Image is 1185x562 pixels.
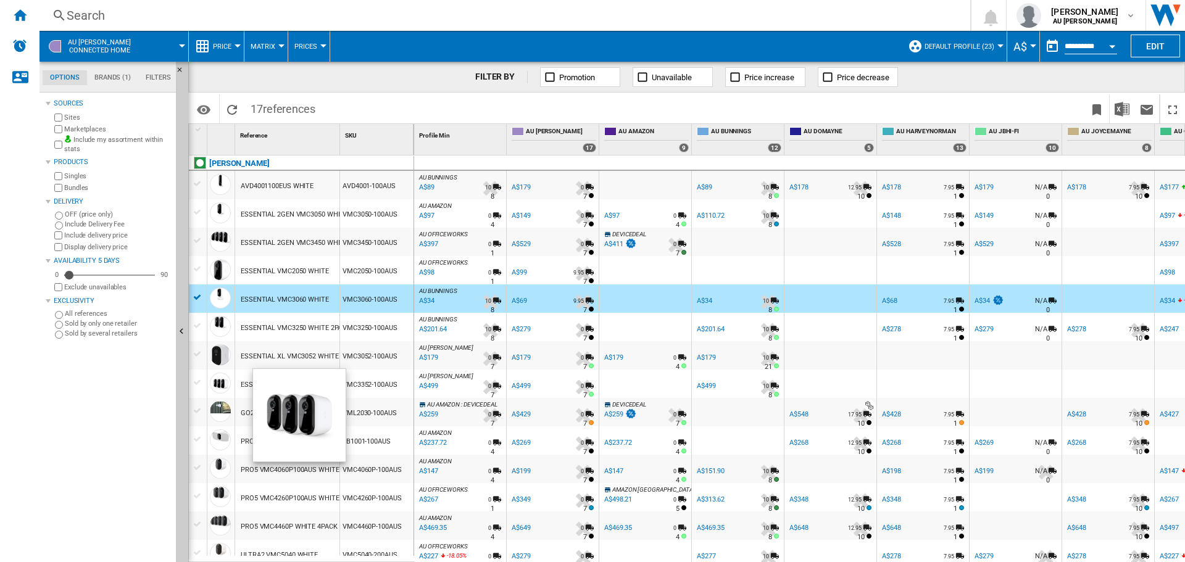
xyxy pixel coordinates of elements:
[604,240,623,248] div: A$411
[602,522,632,534] div: A$469.35
[55,321,63,329] input: Sold by only one retailer
[238,124,339,143] div: Sort None
[510,323,531,336] div: A$279
[925,43,994,51] span: Default profile (23)
[880,295,897,307] div: A$68
[65,319,171,328] label: Sold by only one retailer
[220,94,244,123] button: Reload
[54,172,62,180] input: Singles
[253,369,346,461] img: b08ccc6c1d9744349a9beb682119a525
[789,439,809,447] div: A$268
[1160,268,1175,276] div: A$98
[209,156,270,171] div: Click to filter on that brand
[695,522,725,534] div: A$469.35
[695,494,725,506] div: A$313.62
[697,353,716,362] div: A$179
[992,295,1004,305] img: promotionV3.png
[695,210,725,222] div: A$110.72
[625,408,637,419] img: promotionV3.png
[43,70,87,85] md-tab-item: Options
[1067,524,1086,532] div: A$648
[526,127,596,138] span: AU [PERSON_NAME]
[1017,3,1041,28] img: profile.jpg
[419,174,457,181] span: AU BUNNINGS
[491,219,494,231] div: Delivery Time : 4 days
[1065,124,1154,155] div: AU JOYCEMAYNE 8 offers sold by AU JOYCEMAYNE
[973,238,994,250] div: A$529
[1142,143,1152,152] div: 8 offers sold by AU JOYCEMAYNE
[512,495,531,503] div: A$349
[1065,408,1086,421] div: A$428
[1065,437,1086,449] div: A$268
[263,102,315,115] span: references
[908,31,1000,62] div: Default profile (23)
[848,181,862,194] div: 12.95
[880,323,901,336] div: A$278
[673,210,676,222] div: 0
[1158,267,1175,279] div: A$98
[697,212,725,220] div: A$110.72
[417,181,434,194] div: Last updated : Friday, 22 August 2025 05:57
[343,124,414,143] div: SKU Sort None
[882,297,897,305] div: A$68
[1158,210,1175,222] div: A$97
[138,70,178,85] md-tab-item: Filters
[1158,494,1179,506] div: A$267
[210,124,235,143] div: Sort None
[604,353,623,362] div: A$179
[604,524,632,532] div: A$469.35
[1046,191,1050,203] div: Delivery Time : 0 day
[68,31,143,62] button: AU [PERSON_NAME]Connected home
[1065,494,1086,506] div: A$348
[1160,297,1175,305] div: A$34
[510,267,527,279] div: A$99
[880,408,901,421] div: A$428
[1160,410,1179,418] div: A$427
[882,524,901,532] div: A$648
[725,67,805,87] button: Price increase
[46,31,182,62] div: AU [PERSON_NAME]Connected home
[1160,240,1179,248] div: A$397
[925,31,1000,62] button: Default profile (23)
[510,295,527,307] div: A$69
[604,212,620,220] div: A$97
[882,439,901,447] div: A$268
[509,124,599,155] div: AU [PERSON_NAME] 17 offers sold by AU ARLO
[191,98,216,120] button: Options
[68,38,131,54] span: AU ARLO:Connected home
[1067,495,1086,503] div: A$348
[510,522,531,534] div: A$649
[880,437,901,449] div: A$268
[1129,181,1139,194] div: 7.95
[882,212,901,220] div: A$148
[1067,410,1086,418] div: A$428
[1007,31,1040,62] md-menu: Currency
[244,94,322,120] span: 17
[1067,439,1086,447] div: A$268
[251,43,275,51] span: Matrix
[625,238,637,249] img: promotionV3.png
[973,181,994,194] div: A$179
[1084,94,1109,123] button: Bookmark this report
[975,240,994,248] div: A$529
[340,199,414,228] div: VMC3050-100AUS
[512,353,531,362] div: A$179
[975,439,994,447] div: A$269
[213,31,238,62] button: Price
[1158,323,1179,336] div: A$247
[1013,40,1027,53] span: A$
[55,331,63,339] input: Sold by several retailers
[1158,465,1179,477] div: A$147
[602,238,637,250] div: A$411
[343,124,414,143] div: Sort None
[1026,181,1057,194] div: N/A
[882,467,901,475] div: A$198
[618,127,689,138] span: AU AMAZON
[1110,94,1134,123] button: Download in Excel
[54,137,62,152] input: Include my assortment within stats
[294,43,317,51] span: Prices
[694,124,784,155] div: AU BUNNINGS 12 offers sold by AU BUNNINGS
[973,465,994,477] div: A$199
[695,295,712,307] div: A$34
[65,309,171,318] label: All references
